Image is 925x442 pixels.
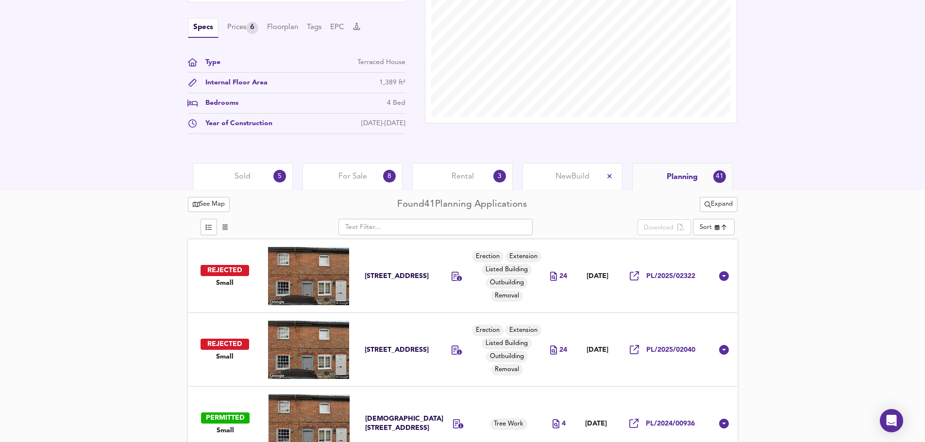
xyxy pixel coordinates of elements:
span: Listed Building [482,339,532,348]
span: [DATE] [587,272,608,280]
div: REJECTED [201,339,249,350]
div: 8 [383,170,396,182]
span: PL/2025/02040 [646,345,695,355]
div: Found 41 Planning Applications [397,198,527,211]
span: Planning [667,172,698,182]
span: Small [217,426,234,435]
div: Listed Building [482,338,532,349]
div: Removal [491,364,523,376]
div: 6 [246,22,258,34]
button: Tags [307,22,321,33]
span: 24 [559,345,567,355]
span: Listed Building [482,265,532,275]
div: [DATE]-[DATE] [361,118,405,129]
button: Expand [700,197,738,212]
div: Extension [505,251,541,262]
img: streetview [268,247,349,305]
div: Listed Building [482,264,532,276]
svg: Show Details [718,270,730,282]
div: 5 [273,170,286,182]
div: Removal of existing outbuildings to be replaced with a two-storey building and erection of a glaz... [452,272,462,283]
div: Internal Floor Area [198,78,268,88]
span: Erection [472,326,504,335]
span: PL/2025/02322 [646,272,695,281]
svg: Show Details [718,418,730,429]
div: Reduce highlighted limbs, over neighbouring property, by and an additional 2 meters. (Permission ... [453,419,464,430]
div: Prices [227,22,258,34]
div: Removal [491,290,523,302]
svg: Show Details [718,344,730,356]
button: Specs [188,18,219,38]
span: Expand [705,199,733,210]
span: Rental [452,171,474,182]
div: 1,389 ft² [379,78,405,88]
span: Extension [505,252,541,262]
span: PL/2024/00936 [646,419,695,428]
span: 4 [562,419,566,428]
span: New Build [555,171,589,182]
span: Removal [491,292,523,301]
div: REJECTEDSmall[STREET_ADDRESS]ErectionExtensionListed BuildingOutbuildingRemoval24[DATE]PL/2025/02322 [188,239,738,313]
div: [STREET_ADDRESS] [365,272,429,281]
div: [DEMOGRAPHIC_DATA][STREET_ADDRESS] [365,414,431,433]
input: Text Filter... [338,219,533,235]
span: Outbuilding [486,352,528,361]
span: See Map [193,199,225,210]
div: REJECTED [201,265,249,276]
div: 4 Bed [387,98,405,108]
div: 41 [713,170,726,183]
span: For Sale [338,171,367,182]
span: Small [216,352,234,361]
div: Terraced House [357,57,405,67]
div: Sort [700,223,712,232]
span: Small [216,278,234,288]
button: EPC [330,22,344,33]
div: Year of Construction [198,118,272,129]
div: Erection [472,251,504,262]
span: Outbuilding [486,278,528,288]
span: Sold [235,171,251,182]
div: Sort [693,219,735,235]
div: Removal of existing outbuildings to be replaced with a two-storey building and erection of a glaz... [452,345,462,357]
div: Bedrooms [198,98,238,108]
div: REJECTEDSmall[STREET_ADDRESS]ErectionExtensionListed BuildingOutbuildingRemoval24[DATE]PL/2025/02040 [188,313,738,387]
div: Erection [472,325,504,336]
span: 24 [559,272,567,281]
span: [DATE] [585,420,607,428]
div: Outbuilding [486,277,528,289]
div: Tree Work [490,418,527,430]
span: Extension [505,326,541,335]
div: Open Intercom Messenger [880,409,903,432]
div: split button [638,219,690,236]
button: Prices6 [227,22,258,34]
span: Tree Work [490,420,527,429]
div: Outbuilding [486,351,528,362]
div: Type [198,57,220,67]
span: Removal [491,365,523,375]
div: PERMITTED [201,412,250,424]
span: Erection [472,252,504,262]
div: 3 [493,170,506,182]
img: streetview [268,321,349,379]
span: [DATE] [587,346,608,354]
button: Floorplan [267,22,298,33]
div: [STREET_ADDRESS] [365,345,429,355]
button: See Map [188,197,230,212]
div: Extension [505,325,541,336]
div: split button [700,197,738,212]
